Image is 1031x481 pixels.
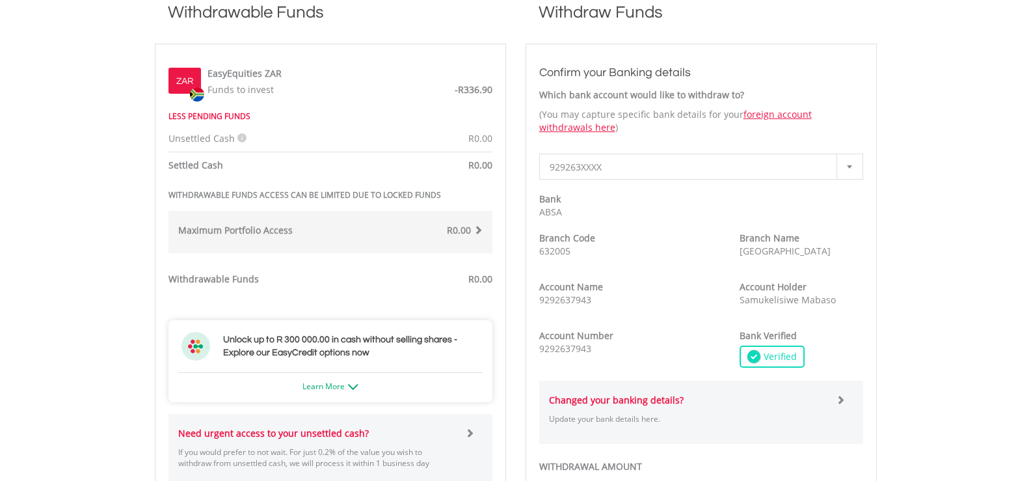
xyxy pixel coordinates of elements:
h1: Withdraw Funds [526,1,877,37]
strong: Withdrawable Funds [168,273,259,285]
img: ec-flower.svg [181,332,210,361]
span: ABSA [539,206,562,218]
span: Funds to invest [208,83,274,96]
strong: Account Number [539,329,613,342]
a: foreign account withdrawals here [539,108,812,133]
img: ec-arrow-down.png [348,384,358,390]
label: EasyEquities ZAR [208,67,282,80]
span: Unsettled Cash [168,132,235,144]
strong: WITHDRAWABLE FUNDS ACCESS CAN BE LIMITED DUE TO LOCKED FUNDS [168,189,441,200]
span: Samukelisiwe Mabaso [740,294,836,306]
img: zar.png [190,87,204,102]
span: R0.00 [468,159,492,171]
strong: Maximum Portfolio Access [178,224,293,236]
p: (You may capture specific bank details for your ) [539,108,863,134]
strong: Branch Name [740,232,799,244]
h1: Withdrawable Funds [155,1,506,37]
strong: Bank Verified [740,329,797,342]
h3: Confirm your Banking details [539,64,863,82]
span: 632005 [539,245,570,257]
a: Learn More [302,381,358,392]
h3: Unlock up to R 300 000.00 in cash without selling shares - Explore our EasyCredit options now [223,333,479,359]
span: Verified [760,350,797,363]
span: R0.00 [447,224,471,236]
p: If you would prefer to not wait. For just 0.2% of the value you wish to withdraw from unsettled c... [178,447,456,469]
span: 9292637943 [539,294,591,306]
strong: Changed your banking details? [549,394,684,406]
strong: LESS PENDING FUNDS [168,111,250,122]
strong: Bank [539,193,561,205]
label: WITHDRAWAL AMOUNT [539,460,863,473]
label: ZAR [176,75,193,88]
p: Update your bank details here. [549,413,827,424]
span: R0.00 [468,132,492,144]
span: 929263XXXX [550,154,833,180]
span: R0.00 [468,273,492,285]
span: 9292637943 [539,342,591,355]
strong: Branch Code [539,232,595,244]
strong: Need urgent access to your unsettled cash? [178,427,369,439]
strong: Account Name [539,281,603,293]
strong: Settled Cash [168,159,223,171]
strong: Account Holder [740,281,807,293]
span: [GEOGRAPHIC_DATA] [740,245,831,257]
span: -R336.90 [455,83,492,96]
strong: Which bank account would like to withdraw to? [539,89,744,101]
